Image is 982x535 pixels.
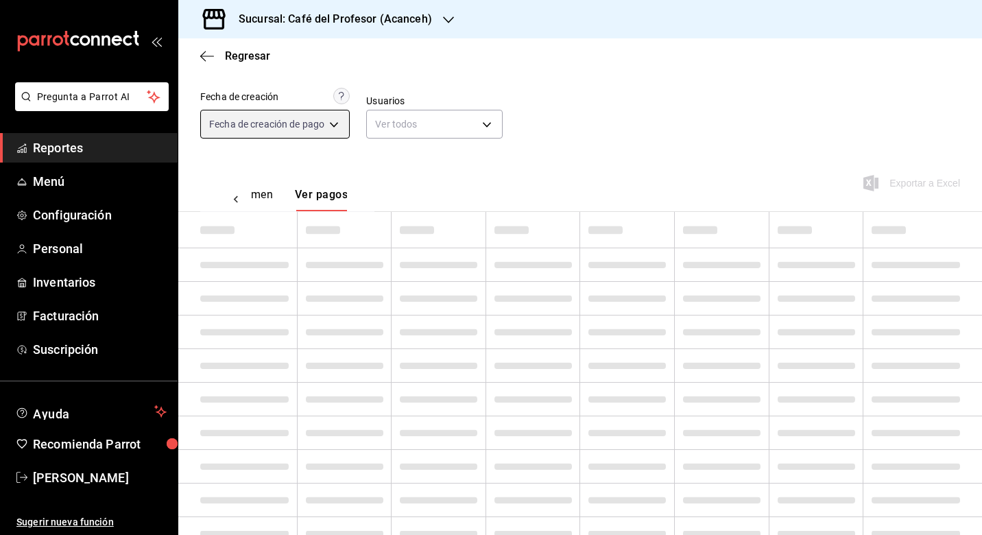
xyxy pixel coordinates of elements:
[16,515,167,530] span: Sugerir nueva función
[10,99,169,114] a: Pregunta a Parrot AI
[33,435,167,453] span: Recomienda Parrot
[37,90,147,104] span: Pregunta a Parrot AI
[366,110,502,139] div: Ver todos
[33,239,167,258] span: Personal
[33,307,167,325] span: Facturación
[200,49,270,62] button: Regresar
[200,90,278,104] div: Fecha de creación
[209,188,307,211] div: navigation tabs
[228,11,432,27] h3: Sucursal: Café del Profesor (Acanceh)
[33,468,167,487] span: [PERSON_NAME]
[15,82,169,111] button: Pregunta a Parrot AI
[151,36,162,47] button: open_drawer_menu
[33,206,167,224] span: Configuración
[33,172,167,191] span: Menú
[209,117,324,131] span: Fecha de creación de pago
[295,188,348,211] button: Ver pagos
[33,139,167,157] span: Reportes
[33,403,149,420] span: Ayuda
[33,340,167,359] span: Suscripción
[225,49,270,62] span: Regresar
[366,96,502,106] label: Usuarios
[33,273,167,292] span: Inventarios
